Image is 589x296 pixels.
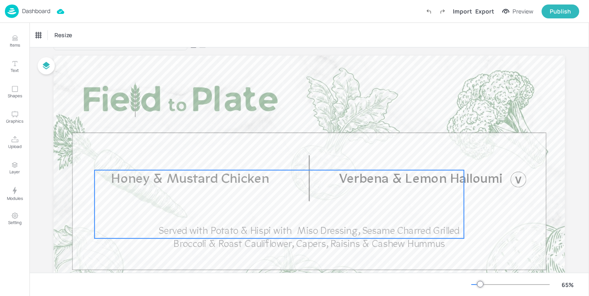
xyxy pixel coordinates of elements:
label: Undo (Ctrl + Z) [422,4,436,18]
button: Preview [497,5,538,18]
div: Export [475,7,494,16]
span: Served with Potato & Hispi with Miso Dressing, Sesame Charred Grilled Broccoli & Roast Cauliflowe... [159,226,459,250]
img: logo-86c26b7e.jpg [5,4,19,18]
div: Import [453,7,472,16]
div: Publish [550,7,571,16]
div: 65 % [558,280,578,289]
span: Resize [53,31,74,39]
p: Dashboard [22,8,50,14]
button: Publish [542,4,579,18]
span: Verbena & Lemon Halloumi [339,173,503,186]
span: Honey & Mustard Chicken [111,173,270,186]
div: Preview [513,7,533,16]
label: Redo (Ctrl + Y) [436,4,450,18]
